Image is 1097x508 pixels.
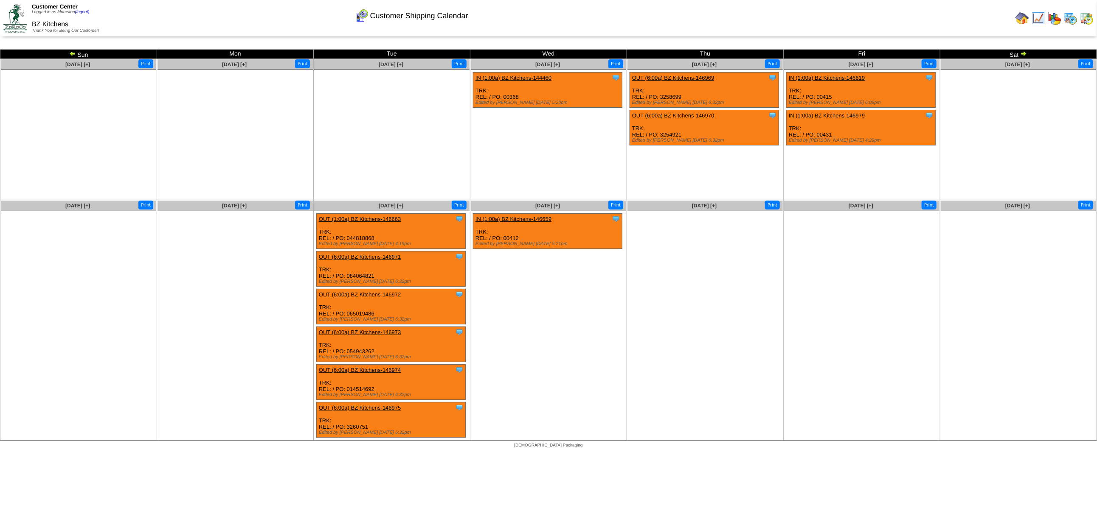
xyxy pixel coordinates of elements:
[65,203,90,209] a: [DATE] [+]
[32,10,90,14] span: Logged in as Mpreston
[157,50,314,59] td: Mon
[222,203,247,209] a: [DATE] [+]
[1020,50,1027,57] img: arrowright.gif
[789,75,865,81] a: IN (1:00a) BZ Kitchens-146619
[784,50,940,59] td: Fri
[630,73,779,108] div: TRK: REL: / PO: 3258699
[379,203,403,209] a: [DATE] [+]
[692,203,717,209] a: [DATE] [+]
[319,405,401,411] a: OUT (6:00a) BZ Kitchens-146975
[370,11,468,20] span: Customer Shipping Calendar
[75,10,90,14] a: (logout)
[319,279,465,284] div: Edited by [PERSON_NAME] [DATE] 6:32pm
[317,402,466,438] div: TRK: REL: / PO: 3260751
[475,75,551,81] a: IN (1:00a) BZ Kitchens-144460
[632,75,714,81] a: OUT (6:00a) BZ Kitchens-146969
[319,367,401,373] a: OUT (6:00a) BZ Kitchens-146974
[535,61,560,67] a: [DATE] [+]
[789,100,935,105] div: Edited by [PERSON_NAME] [DATE] 6:08pm
[514,443,582,448] span: [DEMOGRAPHIC_DATA] Packaging
[319,392,465,397] div: Edited by [PERSON_NAME] [DATE] 6:32pm
[455,328,464,336] img: Tooltip
[319,216,401,222] a: OUT (1:00a) BZ Kitchens-146663
[455,290,464,299] img: Tooltip
[768,111,777,120] img: Tooltip
[295,59,310,68] button: Print
[925,73,934,82] img: Tooltip
[475,100,622,105] div: Edited by [PERSON_NAME] [DATE] 5:20pm
[473,73,622,108] div: TRK: REL: / PO: 00368
[940,50,1097,59] td: Sat
[632,112,714,119] a: OUT (6:00a) BZ Kitchens-146970
[319,430,465,435] div: Edited by [PERSON_NAME] [DATE] 6:32pm
[787,110,936,145] div: TRK: REL: / PO: 00431
[317,327,466,362] div: TRK: REL: / PO: 054943262
[317,289,466,324] div: TRK: REL: / PO: 065019486
[295,201,310,209] button: Print
[1015,11,1029,25] img: home.gif
[1005,203,1030,209] a: [DATE] [+]
[1078,201,1093,209] button: Print
[612,73,620,82] img: Tooltip
[319,291,401,298] a: OUT (6:00a) BZ Kitchens-146972
[765,59,780,68] button: Print
[455,366,464,374] img: Tooltip
[314,50,470,59] td: Tue
[455,403,464,412] img: Tooltip
[379,61,403,67] a: [DATE] [+]
[849,203,873,209] a: [DATE] [+]
[612,215,620,223] img: Tooltip
[470,50,627,59] td: Wed
[627,50,784,59] td: Thu
[317,214,466,249] div: TRK: REL: / PO: 044818868
[1005,61,1030,67] a: [DATE] [+]
[630,110,779,145] div: TRK: REL: / PO: 3254921
[1078,59,1093,68] button: Print
[473,214,622,249] div: TRK: REL: / PO: 00412
[1032,11,1045,25] img: line_graph.gif
[138,201,153,209] button: Print
[65,61,90,67] span: [DATE] [+]
[1048,11,1061,25] img: graph.gif
[768,73,777,82] img: Tooltip
[32,3,78,10] span: Customer Center
[535,203,560,209] a: [DATE] [+]
[0,50,157,59] td: Sun
[319,241,465,246] div: Edited by [PERSON_NAME] [DATE] 4:19pm
[849,61,873,67] a: [DATE] [+]
[319,329,401,335] a: OUT (6:00a) BZ Kitchens-146973
[455,215,464,223] img: Tooltip
[3,4,27,32] img: ZoRoCo_Logo(Green%26Foil)%20jpg.webp
[222,61,247,67] a: [DATE] [+]
[632,100,779,105] div: Edited by [PERSON_NAME] [DATE] 6:32pm
[632,138,779,143] div: Edited by [PERSON_NAME] [DATE] 6:32pm
[32,28,99,33] span: Thank You for Being Our Customer!
[765,201,780,209] button: Print
[789,138,935,143] div: Edited by [PERSON_NAME] [DATE] 4:29pm
[138,59,153,68] button: Print
[692,61,717,67] a: [DATE] [+]
[452,59,467,68] button: Print
[452,201,467,209] button: Print
[922,201,937,209] button: Print
[475,241,622,246] div: Edited by [PERSON_NAME] [DATE] 5:21pm
[608,201,623,209] button: Print
[475,216,551,222] a: IN (1:00a) BZ Kitchens-146659
[1064,11,1077,25] img: calendarprod.gif
[789,112,865,119] a: IN (1:00a) BZ Kitchens-146979
[922,59,937,68] button: Print
[32,21,68,28] span: BZ Kitchens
